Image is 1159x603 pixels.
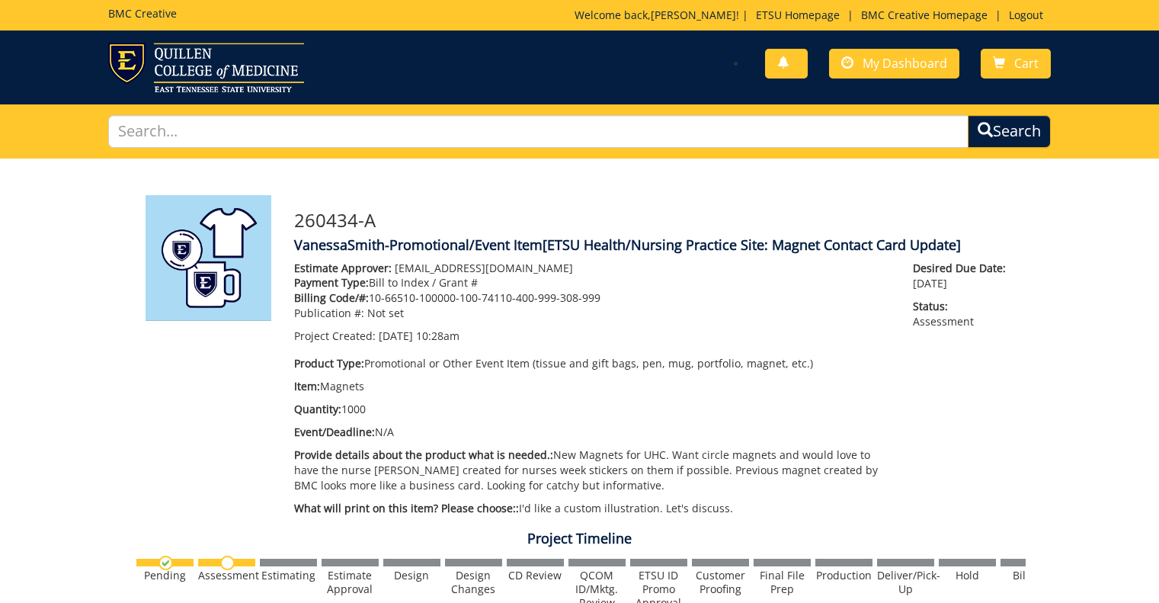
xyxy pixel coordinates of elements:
p: Magnets [294,379,891,394]
span: Quantity: [294,402,341,416]
span: [ETSU Health/Nursing Practice Site: Magnet Contact Card Update] [543,236,961,254]
span: Desired Due Date: [913,261,1013,276]
div: Assessment [198,569,255,582]
p: N/A [294,425,891,440]
div: Design Changes [445,569,502,596]
img: checkmark [158,556,173,570]
img: Product featured image [146,195,271,321]
img: no [220,556,235,570]
span: Payment Type: [294,275,369,290]
span: What will print on this item? Please choose:: [294,501,519,515]
span: Billing Code/#: [294,290,369,305]
p: I'd like a custom illustration. Let's discuss. [294,501,891,516]
div: Final File Prep [754,569,811,596]
span: Cart [1014,55,1039,72]
h4: VanessaSmith-Promotional/Event Item [294,238,1014,253]
a: ETSU Homepage [748,8,847,22]
p: Assessment [913,299,1013,329]
p: 1000 [294,402,891,417]
p: Welcome back, ! | | | [575,8,1051,23]
div: Estimate Approval [322,569,379,596]
div: Customer Proofing [692,569,749,596]
div: Deliver/Pick-Up [877,569,934,596]
div: Pending [136,569,194,582]
span: Estimate Approver: [294,261,392,275]
img: ETSU logo [108,43,304,92]
span: Provide details about the product what is needed.: [294,447,553,462]
div: Design [383,569,440,582]
a: [PERSON_NAME] [651,8,736,22]
span: Product Type: [294,356,364,370]
span: Project Created: [294,329,376,343]
span: Event/Deadline: [294,425,375,439]
div: Hold [939,569,996,582]
span: [DATE] 10:28am [379,329,459,343]
span: Publication #: [294,306,364,320]
div: Production [815,569,872,582]
h4: Project Timeline [134,531,1026,547]
div: Billing [1001,569,1058,582]
p: Bill to Index / Grant # [294,275,891,290]
p: [DATE] [913,261,1013,291]
a: My Dashboard [829,49,959,79]
p: New Magnets for UHC. Want circle magnets and would love to have the nurse [PERSON_NAME] created f... [294,447,891,493]
p: Promotional or Other Event Item (tissue and gift bags, pen, mug, portfolio, magnet, etc.) [294,356,891,371]
span: Not set [367,306,404,320]
span: Item: [294,379,320,393]
p: [EMAIL_ADDRESS][DOMAIN_NAME] [294,261,891,276]
div: Estimating [260,569,317,582]
button: Search [968,115,1051,148]
input: Search... [108,115,969,148]
a: Cart [981,49,1051,79]
span: Status: [913,299,1013,314]
a: Logout [1001,8,1051,22]
a: BMC Creative Homepage [853,8,995,22]
h3: 260434-A [294,210,1014,230]
div: CD Review [507,569,564,582]
p: 10-66510-100000-100-74110-400-999-308-999 [294,290,891,306]
span: My Dashboard [863,55,947,72]
h5: BMC Creative [108,8,177,19]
